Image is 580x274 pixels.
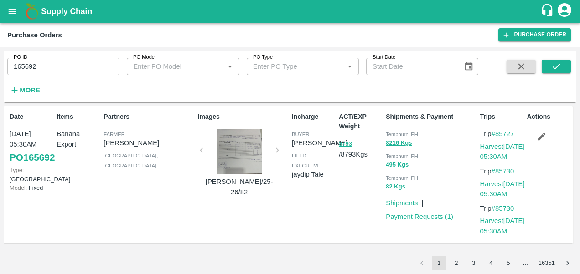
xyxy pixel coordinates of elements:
[7,82,42,98] button: More
[10,112,53,122] p: Date
[492,205,514,212] a: #85730
[386,175,418,181] span: Tembhurni PH
[292,112,335,122] p: Incharge
[10,129,53,149] p: [DATE] 05:30AM
[518,259,533,268] div: …
[10,184,27,191] span: Model:
[344,61,356,72] button: Open
[480,166,525,176] p: Trip
[492,167,514,175] a: #85730
[386,132,418,137] span: Tembhurni PH
[104,153,158,168] span: [GEOGRAPHIC_DATA] , [GEOGRAPHIC_DATA]
[386,153,418,159] span: Tembhurni PH
[432,256,446,270] button: page 1
[480,143,525,160] a: Harvest[DATE] 05:30AM
[501,256,516,270] button: Go to page 5
[41,7,92,16] b: Supply Chain
[413,256,576,270] nav: pagination navigation
[133,54,156,61] label: PO Model
[10,166,53,183] p: [GEOGRAPHIC_DATA]
[492,130,514,137] a: #85727
[366,58,456,75] input: Start Date
[104,138,194,148] p: [PERSON_NAME]
[129,61,209,72] input: Enter PO Model
[480,112,523,122] p: Trips
[498,28,571,41] a: Purchase Order
[460,58,477,75] button: Choose date
[292,132,309,137] span: buyer
[386,160,409,170] button: 495 Kgs
[480,129,525,139] p: Trip
[466,256,481,270] button: Go to page 3
[386,138,412,148] button: 8216 Kgs
[540,3,556,20] div: customer-support
[7,58,119,75] input: Enter PO ID
[527,112,570,122] p: Actions
[2,1,23,22] button: open drawer
[480,180,525,198] a: Harvest[DATE] 05:30AM
[418,194,423,208] div: |
[292,169,335,179] p: jaydip Tale
[339,138,382,159] p: / 8793 Kgs
[536,256,558,270] button: Go to page 16351
[23,2,41,20] img: logo
[253,54,273,61] label: PO Type
[339,112,382,131] p: ACT/EXP Weight
[386,213,453,220] a: Payment Requests (1)
[480,203,525,213] p: Trip
[386,112,476,122] p: Shipments & Payment
[10,183,53,192] p: Fixed
[205,177,274,197] p: [PERSON_NAME]/25-26/82
[484,256,498,270] button: Go to page 4
[7,29,62,41] div: Purchase Orders
[560,256,575,270] button: Go to next page
[104,132,124,137] span: Farmer
[57,112,100,122] p: Items
[224,61,236,72] button: Open
[57,129,100,149] p: Banana Export
[373,54,395,61] label: Start Date
[104,112,194,122] p: Partners
[10,149,55,166] a: PO165692
[339,139,352,149] button: 8793
[10,167,24,173] span: Type:
[449,256,464,270] button: Go to page 2
[20,86,40,94] strong: More
[198,112,288,122] p: Images
[41,5,540,18] a: Supply Chain
[556,2,573,21] div: account of current user
[386,199,418,207] a: Shipments
[292,138,347,148] p: [PERSON_NAME]
[249,61,329,72] input: Enter PO Type
[480,217,525,234] a: Harvest[DATE] 05:30AM
[386,182,405,192] button: 82 Kgs
[14,54,27,61] label: PO ID
[292,153,321,168] span: field executive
